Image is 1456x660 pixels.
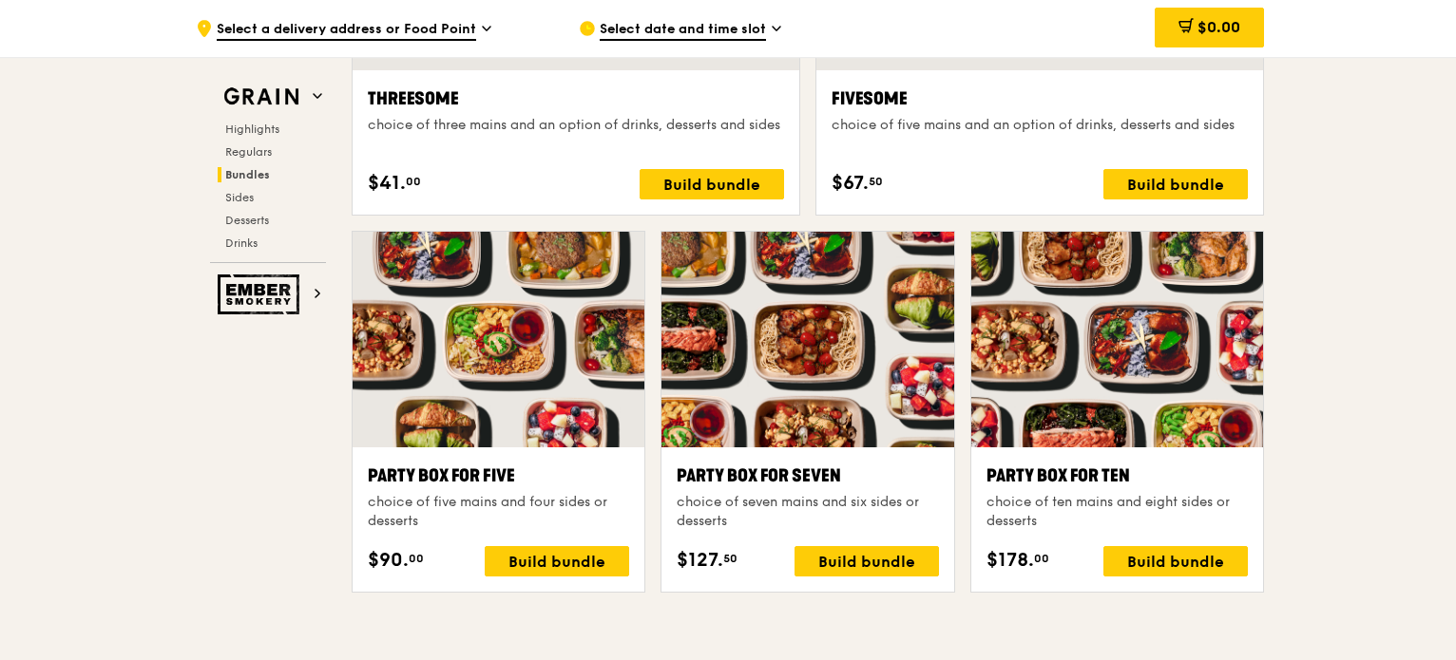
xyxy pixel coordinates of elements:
div: choice of seven mains and six sides or desserts [677,493,938,531]
div: Party Box for Seven [677,462,938,489]
span: Select a delivery address or Food Point [217,20,476,41]
div: Party Box for Five [368,462,629,489]
span: Regulars [225,145,272,159]
span: 50 [723,551,738,566]
div: Build bundle [795,546,939,576]
img: Grain web logo [218,80,305,114]
div: choice of five mains and four sides or desserts [368,493,629,531]
span: Highlights [225,123,279,136]
div: Threesome [368,85,784,112]
span: 00 [409,551,424,566]
div: choice of five mains and an option of drinks, desserts and sides [832,116,1248,135]
span: 00 [1034,551,1049,566]
div: choice of ten mains and eight sides or desserts [987,493,1248,531]
span: $41. [368,169,406,198]
div: Build bundle [640,169,784,199]
div: Party Box for Ten [987,462,1248,489]
div: Build bundle [1103,546,1248,576]
div: Fivesome [832,85,1248,112]
span: Desserts [225,214,269,227]
span: Select date and time slot [600,20,766,41]
div: Build bundle [1103,169,1248,199]
span: $90. [368,546,409,575]
span: $178. [987,546,1034,575]
img: Ember Smokery web logo [218,274,305,314]
span: 50 [869,174,883,189]
span: $67. [832,169,869,198]
span: $127. [677,546,723,575]
span: 00 [406,174,421,189]
span: Bundles [225,168,270,181]
span: $0.00 [1197,18,1240,36]
span: Sides [225,191,254,204]
div: Build bundle [485,546,629,576]
div: choice of three mains and an option of drinks, desserts and sides [368,116,784,135]
span: Drinks [225,236,258,250]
